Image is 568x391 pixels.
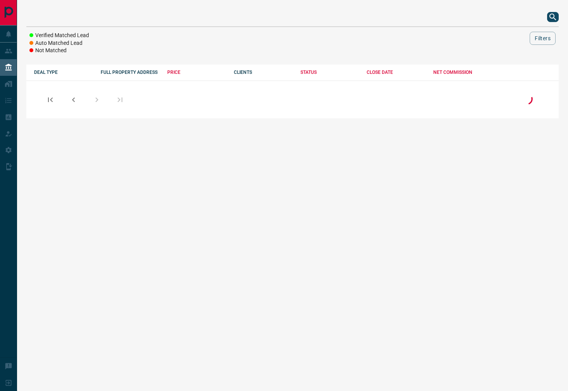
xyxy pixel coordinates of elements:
div: CLOSE DATE [367,70,426,75]
div: FULL PROPERTY ADDRESS [101,70,160,75]
li: Not Matched [29,47,89,55]
button: search button [547,12,559,22]
div: NET COMMISSION [433,70,492,75]
div: Loading [519,91,535,108]
div: PRICE [167,70,226,75]
div: STATUS [300,70,359,75]
div: CLIENTS [234,70,293,75]
div: DEAL TYPE [34,70,93,75]
button: Filters [530,32,556,45]
li: Verified Matched Lead [29,32,89,39]
li: Auto Matched Lead [29,39,89,47]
